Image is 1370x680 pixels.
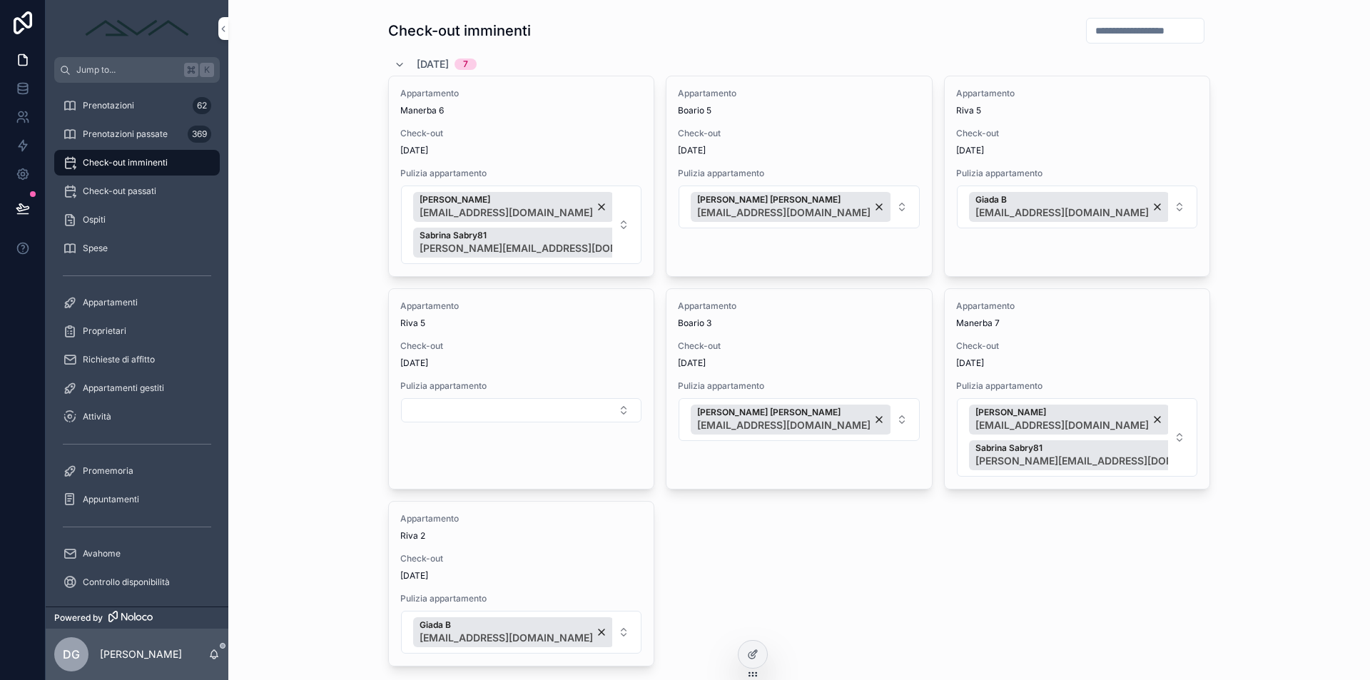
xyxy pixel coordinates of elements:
span: DG [63,646,80,663]
a: AppartamentoManerba 7Check-out[DATE]Pulizia appartamentoSelect Button [944,288,1210,489]
span: [DATE] [956,357,1198,369]
button: Unselect 10 [413,192,614,222]
span: [PERSON_NAME] [PERSON_NAME] [697,194,871,205]
span: [DATE] [678,357,920,369]
span: Riva 5 [956,105,1198,116]
button: Unselect 5 [969,192,1169,222]
span: [DATE] [678,145,920,156]
span: Boario 5 [678,105,920,116]
h1: Check-out imminenti [388,21,531,41]
button: Select Button [401,398,641,422]
span: Check-out passati [83,186,156,197]
span: [EMAIL_ADDRESS][DOMAIN_NAME] [697,205,871,220]
button: Unselect 4 [691,405,891,435]
span: [EMAIL_ADDRESS][DOMAIN_NAME] [420,631,593,645]
span: Check-out [678,340,920,352]
span: Pulizia appartamento [678,168,920,179]
button: Select Button [957,186,1197,228]
span: [PERSON_NAME] [PERSON_NAME] [697,407,871,418]
span: [DATE] [417,57,449,71]
span: Promemoria [83,465,133,477]
span: Appartamento [678,300,920,312]
span: [DATE] [400,145,642,156]
span: Check-out [400,553,642,564]
a: Appartamenti gestiti [54,375,220,401]
a: Richieste di affitto [54,347,220,372]
span: Prenotazioni [83,100,134,111]
span: [DATE] [400,570,642,582]
span: Check-out [400,340,642,352]
span: Attività [83,411,111,422]
span: Jump to... [76,64,178,76]
div: scrollable content [46,83,228,607]
span: [PERSON_NAME][EMAIL_ADDRESS][DOMAIN_NAME] [420,241,648,255]
p: [PERSON_NAME] [100,647,182,661]
a: AppartamentoBoario 3Check-out[DATE]Pulizia appartamentoSelect Button [666,288,932,489]
span: Avahome [83,548,121,559]
span: Pulizia appartamento [400,168,642,179]
button: Unselect 10 [969,405,1169,435]
span: Prenotazioni passate [83,128,168,140]
span: Appartamento [400,300,642,312]
a: Appartamenti [54,290,220,315]
span: [DATE] [956,145,1198,156]
span: Manerba 7 [956,318,1198,329]
a: Appuntamenti [54,487,220,512]
span: Check-out imminenti [83,157,168,168]
span: Riva 2 [400,530,642,542]
span: Manerba 6 [400,105,642,116]
button: Unselect 5 [413,617,614,647]
a: Prenotazioni62 [54,93,220,118]
span: Appartamento [400,513,642,524]
a: AppartamentoManerba 6Check-out[DATE]Pulizia appartamentoSelect Button [388,76,654,277]
button: Select Button [401,611,641,654]
span: Appartamento [956,300,1198,312]
a: Spese [54,235,220,261]
span: Appartamento [400,88,642,99]
span: Pulizia appartamento [678,380,920,392]
button: Unselect 4 [691,192,891,222]
span: Ospiti [83,214,106,225]
span: Spese [83,243,108,254]
span: Appartamenti gestiti [83,382,164,394]
a: Prenotazioni passate369 [54,121,220,147]
span: [DATE] [400,357,642,369]
a: AppartamentoBoario 5Check-out[DATE]Pulizia appartamentoSelect Button [666,76,932,277]
a: AppartamentoRiva 2Check-out[DATE]Pulizia appartamentoSelect Button [388,501,654,666]
span: [PERSON_NAME] [420,194,593,205]
button: Unselect 8 [969,440,1224,470]
div: 7 [463,59,468,70]
span: Appartamento [956,88,1198,99]
div: 369 [188,126,211,143]
span: Appartamento [678,88,920,99]
a: Powered by [46,607,228,629]
span: Appuntamenti [83,494,139,505]
button: Select Button [679,186,919,228]
a: Proprietari [54,318,220,344]
span: Check-out [956,128,1198,139]
span: Check-out [400,128,642,139]
span: Powered by [54,612,103,624]
span: Proprietari [83,325,126,337]
span: Check-out [956,340,1198,352]
span: Controllo disponibilità [83,577,170,588]
span: Pulizia appartamento [956,168,1198,179]
span: [PERSON_NAME] [975,407,1149,418]
button: Unselect 8 [413,228,669,258]
span: Pulizia appartamento [956,380,1198,392]
a: Promemoria [54,458,220,484]
span: Giada B [420,619,593,631]
span: [PERSON_NAME][EMAIL_ADDRESS][DOMAIN_NAME] [975,454,1204,468]
span: Sabrina Sabry81 [420,230,648,241]
a: Controllo disponibilità [54,569,220,595]
span: [EMAIL_ADDRESS][DOMAIN_NAME] [697,418,871,432]
a: AppartamentoRiva 5Check-out[DATE]Pulizia appartamentoSelect Button [944,76,1210,277]
img: App logo [80,17,194,40]
button: Select Button [679,398,919,441]
span: K [201,64,213,76]
a: Check-out passati [54,178,220,204]
span: Appartamenti [83,297,138,308]
span: Pulizia appartamento [400,593,642,604]
a: Avahome [54,541,220,567]
span: [EMAIL_ADDRESS][DOMAIN_NAME] [420,205,593,220]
